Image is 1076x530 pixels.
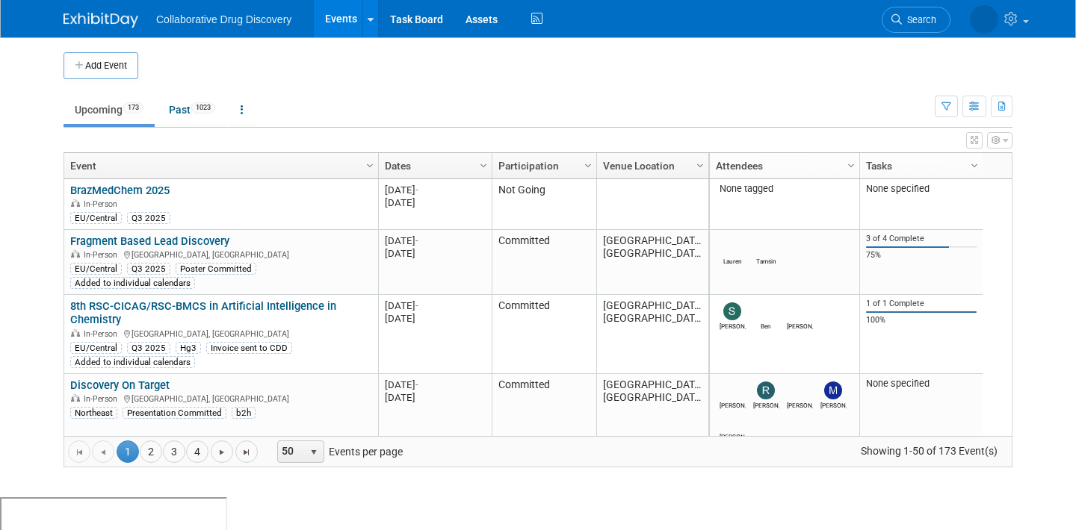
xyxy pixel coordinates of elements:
[92,440,114,463] a: Go to the previous page
[753,399,779,409] div: Ryan Censullo
[845,160,857,172] span: Column Settings
[791,302,808,320] img: Dimitris Tsionos
[477,160,489,172] span: Column Settings
[820,399,847,409] div: Mitchell Buckley
[723,237,741,255] img: Lauren Kossy
[70,342,122,354] div: EU/Central
[791,381,808,399] img: Ralf Felsner
[757,302,775,320] img: Ben Retamal
[723,302,741,320] img: Susana Tomasio
[70,407,117,419] div: Northeast
[186,440,208,463] a: 4
[492,230,596,295] td: Committed
[757,381,775,399] img: Ryan Censullo
[492,295,596,374] td: Committed
[71,329,80,337] img: In-Person Event
[492,179,596,230] td: Not Going
[191,102,215,113] span: 1023
[68,440,90,463] a: Go to the first page
[415,184,418,196] span: -
[723,381,741,399] img: James White
[596,230,708,295] td: [GEOGRAPHIC_DATA], [GEOGRAPHIC_DATA]
[163,440,185,463] a: 3
[70,327,371,340] div: [GEOGRAPHIC_DATA], [GEOGRAPHIC_DATA]
[596,295,708,374] td: [GEOGRAPHIC_DATA], [GEOGRAPHIC_DATA]
[753,320,779,330] div: Ben Retamal
[70,234,229,248] a: Fragment Based Lead Discovery
[902,14,936,25] span: Search
[866,299,977,309] div: 1 of 1 Complete
[385,299,485,312] div: [DATE]
[64,52,138,79] button: Add Event
[70,212,122,224] div: EU/Central
[70,248,371,261] div: [GEOGRAPHIC_DATA], [GEOGRAPHIC_DATA]
[71,394,80,402] img: In-Person Event
[123,407,226,419] div: Presentation Committed
[176,263,256,275] div: Poster Committed
[140,440,162,463] a: 2
[415,379,418,390] span: -
[847,440,1012,461] span: Showing 1-50 of 173 Event(s)
[70,184,170,197] a: BrazMedChem 2025
[64,96,155,124] a: Upcoming173
[259,440,418,463] span: Events per page
[476,153,492,175] a: Column Settings
[308,446,320,458] span: select
[716,153,850,178] a: Attendees
[866,250,977,261] div: 75%
[753,255,779,265] div: Tamsin Lamont
[787,399,813,409] div: Ralf Felsner
[70,378,170,392] a: Discovery On Target
[415,300,418,311] span: -
[84,394,122,404] span: In-Person
[603,153,699,178] a: Venue Location
[278,441,303,462] span: 50
[415,235,418,246] span: -
[70,153,368,178] a: Event
[694,160,706,172] span: Column Settings
[720,255,746,265] div: Lauren Kossy
[127,263,170,275] div: Q3 2025
[967,153,983,175] a: Column Settings
[158,96,226,124] a: Past1023
[70,263,122,275] div: EU/Central
[385,196,485,209] div: [DATE]
[216,446,228,458] span: Go to the next page
[123,102,143,113] span: 173
[211,440,233,463] a: Go to the next page
[866,183,977,195] div: None specified
[385,378,485,391] div: [DATE]
[723,413,741,431] img: William Richards
[492,374,596,446] td: Committed
[385,153,482,178] a: Dates
[64,13,138,28] img: ExhibitDay
[70,356,195,368] div: Added to individual calendars
[84,329,122,339] span: In-Person
[385,184,485,196] div: [DATE]
[720,431,746,440] div: William Richards
[156,13,291,25] span: Collaborative Drug Discovery
[757,237,775,255] img: Tamsin Lamont
[241,446,253,458] span: Go to the last page
[70,299,336,327] a: 8th RSC-CICAG/RSC-BMCS in Artificial Intelligence in Chemistry
[176,342,201,354] div: Hg3
[232,407,256,419] div: b2h
[970,5,998,34] img: Carly Hutner
[84,250,122,260] span: In-Person
[385,247,485,260] div: [DATE]
[117,440,139,463] span: 1
[866,153,973,178] a: Tasks
[385,312,485,325] div: [DATE]
[824,381,842,399] img: Mitchell Buckley
[71,250,80,258] img: In-Person Event
[206,342,292,354] div: Invoice sent to CDD
[127,342,170,354] div: Q3 2025
[866,315,977,325] div: 100%
[582,160,594,172] span: Column Settings
[498,153,587,178] a: Participation
[720,399,746,409] div: James White
[385,234,485,247] div: [DATE]
[70,277,195,289] div: Added to individual calendars
[71,199,80,207] img: In-Person Event
[385,391,485,404] div: [DATE]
